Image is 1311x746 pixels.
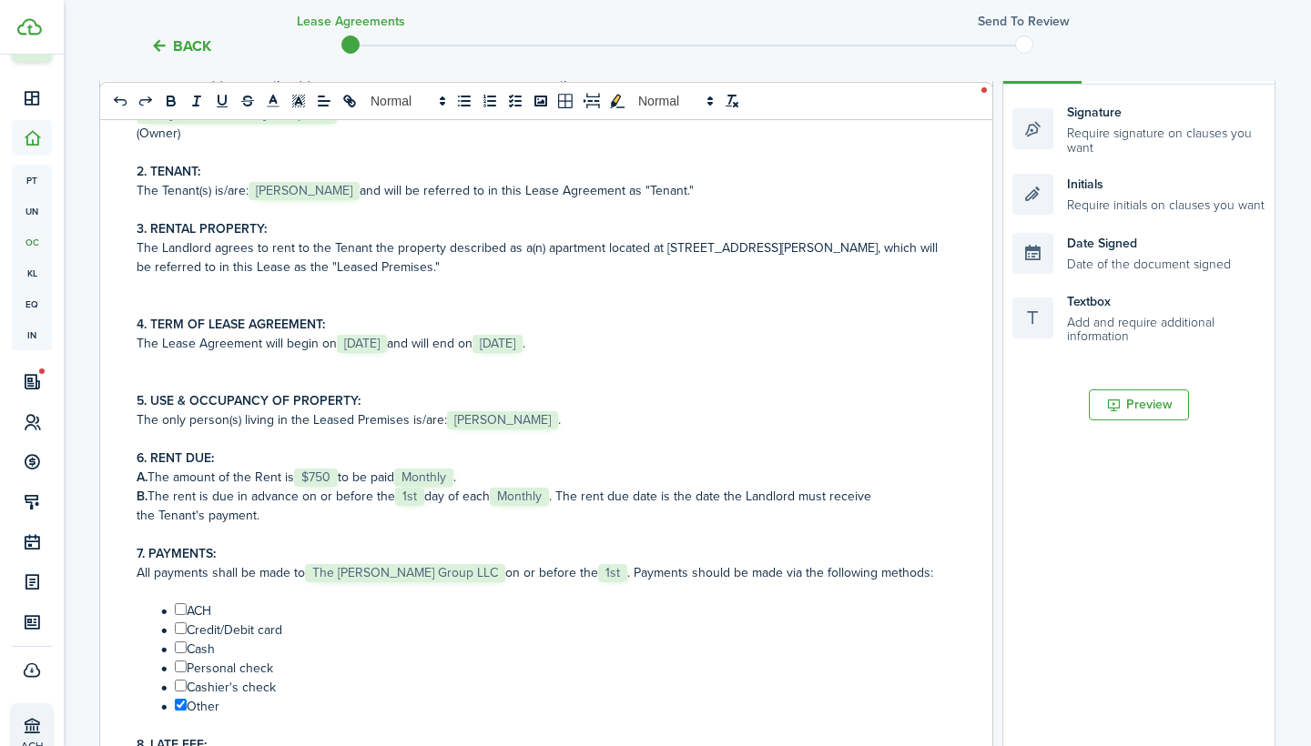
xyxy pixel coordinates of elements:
[156,678,942,697] li: Cashier's check
[137,334,942,353] p: The Lease Agreement will begin on and will end on .
[158,90,184,112] button: bold
[12,257,52,288] a: kl
[452,90,477,112] button: list: bullet
[107,90,133,112] button: undo: undo
[184,90,209,112] button: italic
[605,90,630,112] button: toggleMarkYellow: markYellow
[137,162,200,181] strong: 2. TENANT:
[394,469,453,487] span: Monthly
[528,90,554,112] button: image
[337,335,387,353] span: [DATE]
[156,659,942,678] li: Personal check
[337,90,362,112] button: link
[294,469,338,487] span: $750
[137,315,325,334] strong: 4. TERM OF LEASE AGREEMENT:
[477,90,503,112] button: list: ordered
[12,196,52,227] a: un
[137,563,942,582] p: All payments shall be made to on or before the . Payments should be made via the following methods:
[305,564,505,582] span: The [PERSON_NAME] Group LLC
[1089,389,1189,420] button: Preview
[297,12,405,31] h3: Lease Agreements
[156,620,942,640] li: Credit/Debit card
[978,12,1070,31] h3: Send to review
[503,90,528,112] button: list: check
[447,411,558,429] span: [PERSON_NAME]
[490,488,549,506] span: Monthly
[395,488,424,506] span: 1st
[137,449,214,468] strong: 6. RENT DUE:
[137,219,267,238] strong: 3. RENTAL PROPERTY:
[473,335,523,353] span: [DATE]
[156,601,942,620] li: ACH
[12,288,52,319] a: eq
[150,36,211,55] button: Back
[12,227,52,257] a: oc
[137,410,942,429] p: The only person(s) living in the Leased Premises is/are: .
[137,181,942,200] p: The Tenant(s) is/are: and will be referred to in this Lease Agreement as "Tenant."
[137,487,942,506] p: The rent is due in advance on or before the day of each . The rent due date is the date the Landl...
[137,506,942,525] p: the Tenant's payment.
[137,544,216,563] strong: 7. PAYMENTS:
[554,90,579,112] button: table-better
[12,319,52,350] a: in
[156,697,942,716] li: Other
[137,468,147,487] strong: A.
[17,18,42,35] img: TenantCloud
[137,238,942,277] p: The Landlord agrees to rent to the Tenant the property described as a(n) apartment located at ﻿[S...
[598,564,627,582] span: 1st
[235,90,260,112] button: strike
[137,487,147,506] strong: B.
[12,165,52,196] a: pt
[156,640,942,659] li: Cash
[137,468,942,487] p: The amount of the Rent is to be paid .
[209,90,235,112] button: underline
[579,90,605,112] button: pageBreak
[137,124,942,143] p: (Owner)
[137,391,361,410] strong: 5. USE & OCCUPANCY OF PROPERTY:
[249,182,360,200] span: [PERSON_NAME]
[719,90,745,112] button: clean
[133,90,158,112] button: redo: redo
